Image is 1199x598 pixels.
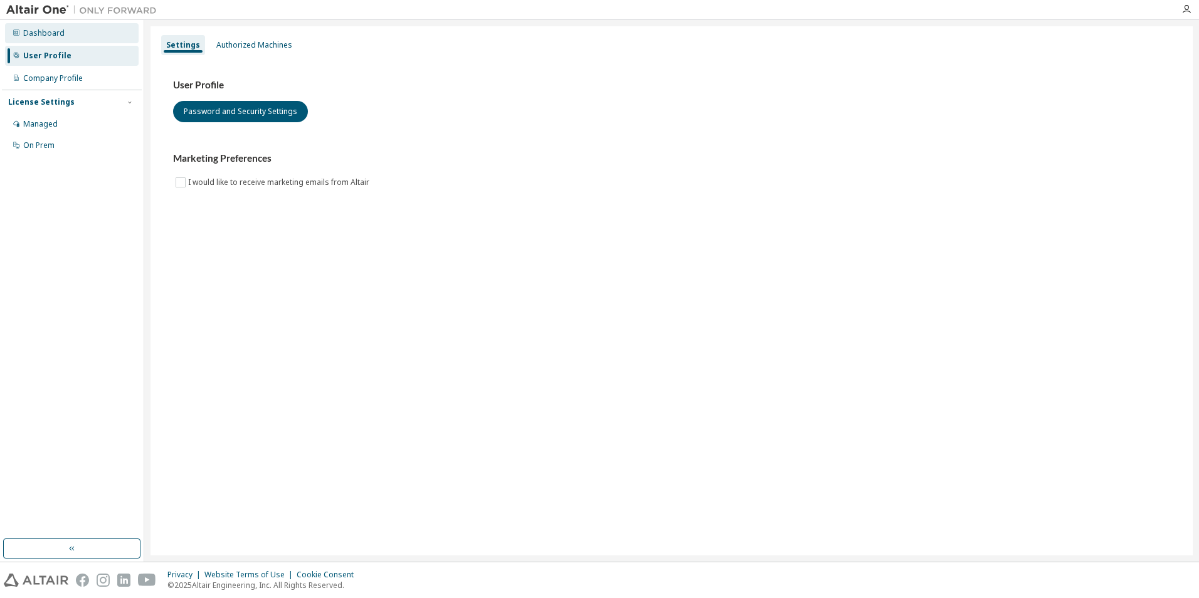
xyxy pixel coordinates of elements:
div: Settings [166,40,200,50]
label: I would like to receive marketing emails from Altair [188,175,372,190]
div: User Profile [23,51,71,61]
div: Managed [23,119,58,129]
img: Altair One [6,4,163,16]
img: linkedin.svg [117,574,130,587]
img: altair_logo.svg [4,574,68,587]
h3: User Profile [173,79,1170,92]
div: Privacy [167,570,204,580]
p: © 2025 Altair Engineering, Inc. All Rights Reserved. [167,580,361,590]
h3: Marketing Preferences [173,152,1170,165]
img: facebook.svg [76,574,89,587]
div: Cookie Consent [297,570,361,580]
button: Password and Security Settings [173,101,308,122]
div: Dashboard [23,28,65,38]
div: License Settings [8,97,75,107]
div: Website Terms of Use [204,570,297,580]
img: instagram.svg [97,574,110,587]
img: youtube.svg [138,574,156,587]
div: Company Profile [23,73,83,83]
div: Authorized Machines [216,40,292,50]
div: On Prem [23,140,55,150]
